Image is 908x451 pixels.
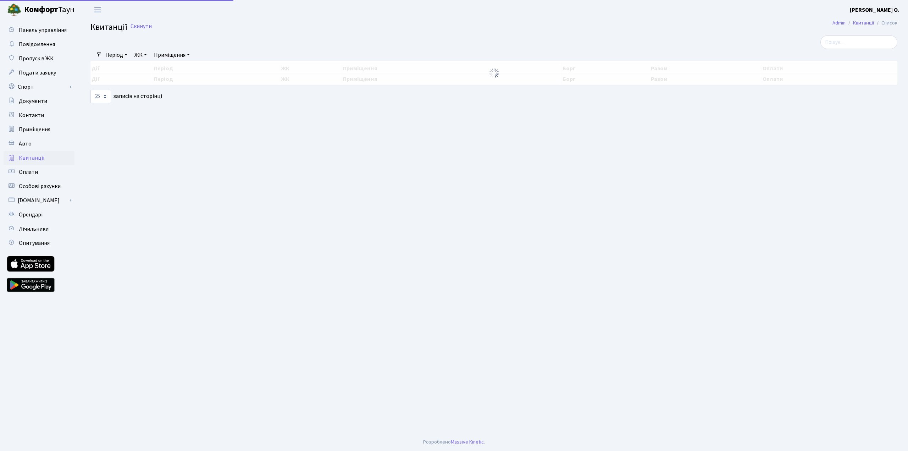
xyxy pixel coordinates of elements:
span: Контакти [19,111,44,119]
img: logo.png [7,3,21,17]
a: Контакти [4,108,74,122]
li: Список [874,19,897,27]
span: Документи [19,97,47,105]
a: Авто [4,137,74,151]
select: записів на сторінці [90,90,111,103]
a: Орендарі [4,208,74,222]
span: Подати заявку [19,69,56,77]
div: Розроблено . [423,438,485,446]
a: Опитування [4,236,74,250]
a: [PERSON_NAME] О. [850,6,899,14]
a: Оплати [4,165,74,179]
span: Оплати [19,168,38,176]
a: Квитанції [4,151,74,165]
span: Лічильники [19,225,49,233]
a: ЖК [132,49,150,61]
span: Квитанції [19,154,45,162]
a: Особові рахунки [4,179,74,193]
span: Авто [19,140,32,148]
span: Пропуск в ЖК [19,55,54,62]
label: записів на сторінці [90,90,162,103]
a: Пропуск в ЖК [4,51,74,66]
input: Пошук... [820,35,897,49]
a: Admin [832,19,846,27]
span: Панель управління [19,26,67,34]
a: Документи [4,94,74,108]
span: Квитанції [90,21,127,33]
span: Особові рахунки [19,182,61,190]
span: Орендарі [19,211,43,219]
img: Обробка... [488,67,500,79]
b: Комфорт [24,4,58,15]
a: Панель управління [4,23,74,37]
a: Massive Kinetic [451,438,484,446]
span: Таун [24,4,74,16]
a: Повідомлення [4,37,74,51]
a: Квитанції [853,19,874,27]
span: Опитування [19,239,50,247]
a: [DOMAIN_NAME] [4,193,74,208]
button: Переключити навігацію [89,4,106,16]
a: Скинути [131,23,152,30]
span: Приміщення [19,126,50,133]
a: Приміщення [4,122,74,137]
a: Подати заявку [4,66,74,80]
nav: breadcrumb [822,16,908,31]
a: Приміщення [151,49,193,61]
span: Повідомлення [19,40,55,48]
a: Спорт [4,80,74,94]
a: Період [103,49,130,61]
a: Лічильники [4,222,74,236]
